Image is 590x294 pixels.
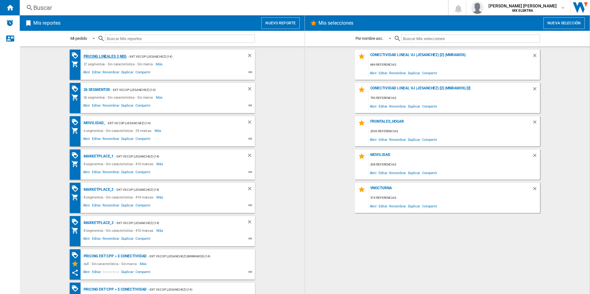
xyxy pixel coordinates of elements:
[471,2,484,14] img: profile.jpg
[82,53,127,60] div: Pricing lineales 3 neg
[369,161,540,169] div: 208 referencias
[82,160,157,168] div: 8 segmentos - Sin característica - 410 marcas
[135,103,152,110] span: Compartir
[33,3,432,12] div: Buscar
[71,227,82,234] div: Mi colección
[82,260,140,267] div: null - Sin característica - Sin marca
[421,69,438,77] span: Compartir
[102,136,120,143] span: Renombrar
[247,219,255,227] div: Borrar
[407,102,421,110] span: Duplicar
[407,135,421,144] span: Duplicar
[82,69,91,77] span: Abrir
[82,119,105,127] div: MOVILIDAD_
[71,60,82,68] div: Mi colección
[155,127,162,134] span: Más
[421,102,438,110] span: Compartir
[6,19,14,27] img: alerts-logo.svg
[369,169,378,177] span: Abrir
[369,53,532,61] div: Conectividad Lineal vj (jesanchez) [2] (mnramos)
[135,69,152,77] span: Compartir
[378,102,388,110] span: Editar
[71,52,82,59] div: Matriz de PROMOCIONES
[82,186,114,194] div: MARKETPLACE_2
[247,186,255,194] div: Borrar
[247,119,255,127] div: Borrar
[71,160,82,168] div: Mi colección
[261,17,300,29] button: Nuevo reporte
[532,119,540,128] div: Borrar
[378,135,388,144] span: Editar
[378,169,388,177] span: Editar
[388,102,407,110] span: Renombrar
[369,135,378,144] span: Abrir
[407,169,421,177] span: Duplicar
[135,169,152,177] span: Compartir
[120,103,135,110] span: Duplicar
[120,169,135,177] span: Duplicar
[71,185,82,193] div: Matriz de PROMOCIONES
[105,35,255,43] input: Buscar Mis reportes
[71,118,82,126] div: Matriz de PROMOCIONES
[82,60,156,68] div: 27 segmentos - Sin característica - Sin marca
[156,94,164,101] span: Más
[105,119,235,127] div: - EKT vs Cop (jesanchez) (14)
[120,136,135,143] span: Duplicar
[82,169,91,177] span: Abrir
[147,252,242,260] div: - EKT vs Cop (jesanchez) (mnramos) (14)
[71,269,79,276] ng-md-icon: Este reporte se ha compartido contigo
[91,69,102,77] span: Editar
[102,269,120,276] span: Renombrar
[120,236,135,243] span: Duplicar
[71,285,82,292] div: Matriz de PROMOCIONES
[82,94,156,101] div: 26 segmentos - Sin característica - Sin marca
[532,86,540,94] div: Borrar
[407,202,421,210] span: Duplicar
[82,236,91,243] span: Abrir
[120,202,135,210] span: Duplicar
[407,69,421,77] span: Duplicar
[82,86,110,94] div: 26 segmentos
[247,86,255,94] div: Borrar
[114,219,234,227] div: - EKT vs Cop (jesanchez) (14)
[512,9,533,13] b: MX ELEKTRA
[71,94,82,101] div: Mi colección
[388,169,407,177] span: Renombrar
[369,186,532,194] div: VNOCTURNA
[532,186,540,194] div: Borrar
[369,119,532,128] div: FRONTALES_HOGAR
[369,86,532,94] div: Conectividad Lineal vj (jesanchez) [2] (mnramos) [2]
[82,127,155,134] div: 6 segmentos - Sin característica - 25 marcas
[140,260,147,267] span: Más
[127,53,234,60] div: - EKT vs Cop (jesanchez) (14)
[91,236,102,243] span: Editar
[102,202,120,210] span: Renombrar
[110,86,234,94] div: - EKT vs Cop (jesanchez) (14)
[82,269,91,276] span: Abrir
[369,94,540,102] div: 790 referencias
[369,202,378,210] span: Abrir
[156,60,164,68] span: Más
[71,218,82,226] div: Matriz de PROMOCIONES
[102,69,120,77] span: Renombrar
[82,153,114,160] div: MARKETPLACE_1
[82,227,157,234] div: 8 segmentos - Sin característica - 410 marcas
[532,153,540,161] div: Borrar
[82,202,91,210] span: Abrir
[71,152,82,159] div: Matriz de PROMOCIONES
[102,236,120,243] span: Renombrar
[532,53,540,61] div: Borrar
[388,202,407,210] span: Renombrar
[543,17,585,29] button: Nueva selección
[388,69,407,77] span: Renombrar
[369,128,540,135] div: 2050 referencias
[91,269,102,276] span: Editar
[378,69,388,77] span: Editar
[156,227,164,234] span: Más
[388,135,407,144] span: Renombrar
[369,102,378,110] span: Abrir
[135,236,152,243] span: Compartir
[102,103,120,110] span: Renombrar
[82,136,91,143] span: Abrir
[71,85,82,93] div: Matriz de PROMOCIONES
